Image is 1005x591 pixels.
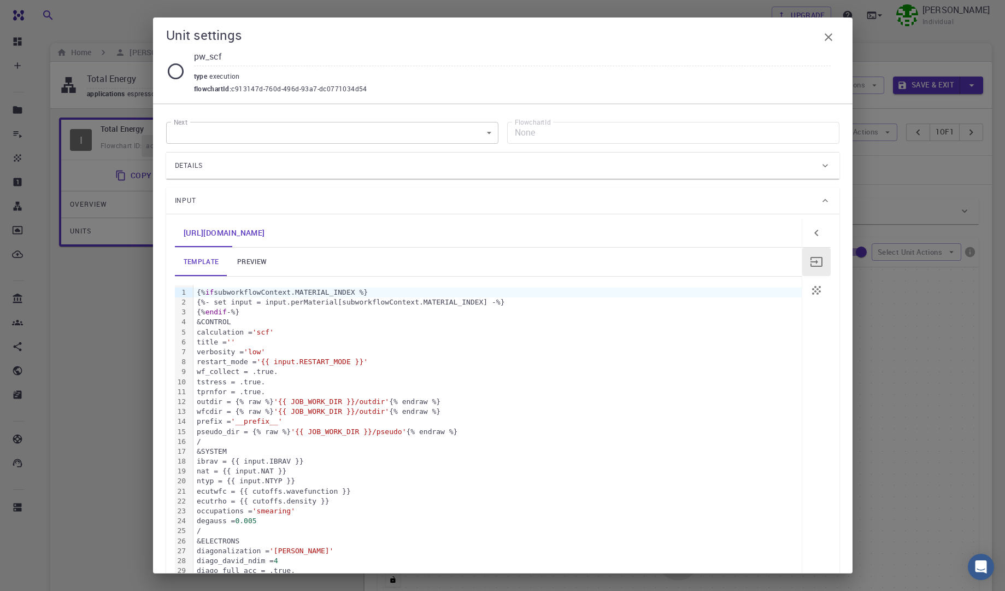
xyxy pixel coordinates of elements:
div: / [193,526,802,536]
div: ecutrho = {{ cutoffs.density }} [193,496,802,506]
div: occupations = [193,506,802,516]
a: preview [227,248,277,276]
a: Double-click to edit [175,219,274,247]
div: diago_full_acc = .true. [193,566,802,576]
div: 21 [175,487,188,496]
a: template [175,248,228,276]
div: 6 [175,337,188,347]
div: 12 [175,397,188,407]
div: {% subworkflowContext.MATERIAL_INDEX %} [193,288,802,297]
div: prefix = [193,417,802,426]
span: c913147d-760d-496d-93a7-dc0771034d54 [231,84,367,95]
label: Next [174,118,187,127]
div: ntyp = {{ input.NTYP }} [193,476,802,486]
span: Support [22,8,61,17]
div: 10 [175,377,188,387]
div: wfcdir = {% raw %} {% endraw %} [193,407,802,417]
div: diagonalization = [193,546,802,556]
h5: Unit settings [166,26,242,44]
div: tstress = .true. [193,377,802,387]
span: type [194,72,210,80]
span: 4 [274,557,278,565]
div: 7 [175,347,188,357]
span: '{{ JOB_WORK_DIR }}/pseudo' [291,428,406,436]
span: 'scf' [252,328,274,336]
div: 13 [175,407,188,417]
div: nat = {{ input.NAT }} [193,466,802,476]
div: ibrav = {{ input.IBRAV }} [193,457,802,466]
span: 0.005 [235,517,256,525]
span: '{{ input.RESTART_MODE }}' [257,358,368,366]
span: execution [209,72,244,80]
div: 14 [175,417,188,426]
div: 18 [175,457,188,466]
div: 2 [175,297,188,307]
div: ecutwfc = {{ cutoffs.wavefunction }} [193,487,802,496]
span: Input [175,192,197,209]
span: '' [227,338,236,346]
div: degauss = [193,516,802,526]
span: endif [205,308,227,316]
div: restart_mode = [193,357,802,367]
div: 29 [175,566,188,576]
div: outdir = {% raw %} {% endraw %} [193,397,802,407]
div: &SYSTEM [193,447,802,457]
span: if [205,288,214,296]
span: '__prefix__' [231,417,283,425]
div: diago_david_ndim = [193,556,802,566]
div: {% -%} [193,307,802,317]
span: 'smearing' [252,507,295,515]
div: 27 [175,546,188,556]
div: title = [193,337,802,347]
div: 3 [175,307,188,317]
span: '{{ JOB_WORK_DIR }}/outdir' [274,407,389,416]
label: FlowchartId [515,118,551,127]
span: 'low' [244,348,265,356]
div: 15 [175,427,188,437]
div: 20 [175,476,188,486]
span: Details [175,157,203,174]
span: '[PERSON_NAME]' [269,547,333,555]
div: 26 [175,536,188,546]
div: &ELECTRONS [193,536,802,546]
span: '{{ JOB_WORK_DIR }}/outdir' [274,397,389,406]
div: Details [166,153,839,179]
div: 16 [175,437,188,447]
div: 19 [175,466,188,476]
div: Input [166,188,839,214]
div: calculation = [193,327,802,337]
div: &CONTROL [193,317,802,327]
div: 24 [175,516,188,526]
div: wf_collect = .true. [193,367,802,377]
div: tprnfor = .true. [193,387,802,397]
div: / [193,437,802,447]
div: {%- set input = input.perMaterial[subworkflowContext.MATERIAL_INDEX] -%} [193,297,802,307]
span: flowchartId : [194,84,232,95]
div: 5 [175,327,188,337]
div: Open Intercom Messenger [968,554,994,580]
div: 1 [175,288,188,297]
div: 17 [175,447,188,457]
div: 4 [175,317,188,327]
div: 11 [175,387,188,397]
div: 9 [175,367,188,377]
div: pseudo_dir = {% raw %} {% endraw %} [193,427,802,437]
div: 23 [175,506,188,516]
div: 25 [175,526,188,536]
div: 28 [175,556,188,566]
div: 22 [175,496,188,506]
div: verbosity = [193,347,802,357]
div: 8 [175,357,188,367]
